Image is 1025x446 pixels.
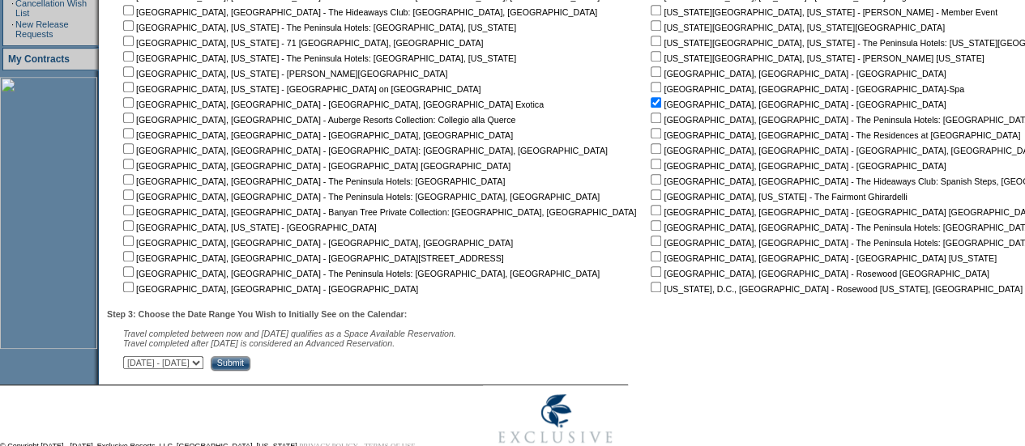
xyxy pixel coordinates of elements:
input: Submit [211,356,250,371]
nobr: [GEOGRAPHIC_DATA], [GEOGRAPHIC_DATA] - [GEOGRAPHIC_DATA] [GEOGRAPHIC_DATA] [120,161,510,171]
nobr: [GEOGRAPHIC_DATA], [US_STATE] - [GEOGRAPHIC_DATA] [120,223,377,232]
nobr: [GEOGRAPHIC_DATA], [GEOGRAPHIC_DATA] - Banyan Tree Private Collection: [GEOGRAPHIC_DATA], [GEOGRA... [120,207,636,217]
nobr: [US_STATE][GEOGRAPHIC_DATA], [US_STATE][GEOGRAPHIC_DATA] [647,23,945,32]
nobr: [GEOGRAPHIC_DATA], [GEOGRAPHIC_DATA] - The Hideaways Club: [GEOGRAPHIC_DATA], [GEOGRAPHIC_DATA] [120,7,597,17]
nobr: Travel completed after [DATE] is considered an Advanced Reservation. [123,338,395,348]
nobr: [US_STATE], D.C., [GEOGRAPHIC_DATA] - Rosewood [US_STATE], [GEOGRAPHIC_DATA] [647,284,1023,294]
nobr: [GEOGRAPHIC_DATA], [GEOGRAPHIC_DATA] - [GEOGRAPHIC_DATA], [GEOGRAPHIC_DATA] [120,238,513,248]
nobr: [GEOGRAPHIC_DATA], [US_STATE] - [GEOGRAPHIC_DATA] on [GEOGRAPHIC_DATA] [120,84,480,94]
a: New Release Requests [15,19,68,39]
nobr: [GEOGRAPHIC_DATA], [GEOGRAPHIC_DATA] - [GEOGRAPHIC_DATA]-Spa [647,84,964,94]
nobr: [GEOGRAPHIC_DATA], [GEOGRAPHIC_DATA] - [GEOGRAPHIC_DATA] [647,69,946,79]
nobr: [GEOGRAPHIC_DATA], [GEOGRAPHIC_DATA] - Auberge Resorts Collection: Collegio alla Querce [120,115,515,125]
nobr: [GEOGRAPHIC_DATA], [GEOGRAPHIC_DATA] - [GEOGRAPHIC_DATA] [647,161,946,171]
b: Step 3: Choose the Date Range You Wish to Initially See on the Calendar: [107,309,407,319]
nobr: [GEOGRAPHIC_DATA], [GEOGRAPHIC_DATA] - [GEOGRAPHIC_DATA] [120,284,418,294]
nobr: [GEOGRAPHIC_DATA], [US_STATE] - [PERSON_NAME][GEOGRAPHIC_DATA] [120,69,447,79]
nobr: [GEOGRAPHIC_DATA], [US_STATE] - The Peninsula Hotels: [GEOGRAPHIC_DATA], [US_STATE] [120,53,516,63]
a: My Contracts [8,53,70,65]
nobr: [GEOGRAPHIC_DATA], [US_STATE] - The Fairmont Ghirardelli [647,192,907,202]
nobr: [GEOGRAPHIC_DATA], [GEOGRAPHIC_DATA] - [GEOGRAPHIC_DATA][STREET_ADDRESS] [120,253,504,263]
nobr: [GEOGRAPHIC_DATA], [GEOGRAPHIC_DATA] - [GEOGRAPHIC_DATA] [647,100,946,109]
nobr: [GEOGRAPHIC_DATA], [GEOGRAPHIC_DATA] - The Peninsula Hotels: [GEOGRAPHIC_DATA] [120,176,505,186]
td: · [11,19,14,39]
nobr: [GEOGRAPHIC_DATA], [GEOGRAPHIC_DATA] - [GEOGRAPHIC_DATA] [US_STATE] [647,253,997,263]
nobr: [GEOGRAPHIC_DATA], [GEOGRAPHIC_DATA] - The Peninsula Hotels: [GEOGRAPHIC_DATA], [GEOGRAPHIC_DATA] [120,269,600,278]
nobr: [GEOGRAPHIC_DATA], [US_STATE] - The Peninsula Hotels: [GEOGRAPHIC_DATA], [US_STATE] [120,23,516,32]
nobr: [GEOGRAPHIC_DATA], [GEOGRAPHIC_DATA] - [GEOGRAPHIC_DATA], [GEOGRAPHIC_DATA] [120,130,513,140]
nobr: [GEOGRAPHIC_DATA], [US_STATE] - 71 [GEOGRAPHIC_DATA], [GEOGRAPHIC_DATA] [120,38,483,48]
nobr: [GEOGRAPHIC_DATA], [GEOGRAPHIC_DATA] - The Residences at [GEOGRAPHIC_DATA] [647,130,1020,140]
nobr: [GEOGRAPHIC_DATA], [GEOGRAPHIC_DATA] - The Peninsula Hotels: [GEOGRAPHIC_DATA], [GEOGRAPHIC_DATA] [120,192,600,202]
nobr: [US_STATE][GEOGRAPHIC_DATA], [US_STATE] - [PERSON_NAME] [US_STATE] [647,53,984,63]
nobr: [GEOGRAPHIC_DATA], [GEOGRAPHIC_DATA] - Rosewood [GEOGRAPHIC_DATA] [647,269,989,278]
nobr: [US_STATE][GEOGRAPHIC_DATA], [US_STATE] - [PERSON_NAME] - Member Event [647,7,997,17]
nobr: [GEOGRAPHIC_DATA], [GEOGRAPHIC_DATA] - [GEOGRAPHIC_DATA], [GEOGRAPHIC_DATA] Exotica [120,100,544,109]
span: Travel completed between now and [DATE] qualifies as a Space Available Reservation. [123,329,456,338]
nobr: [GEOGRAPHIC_DATA], [GEOGRAPHIC_DATA] - [GEOGRAPHIC_DATA]: [GEOGRAPHIC_DATA], [GEOGRAPHIC_DATA] [120,146,608,155]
